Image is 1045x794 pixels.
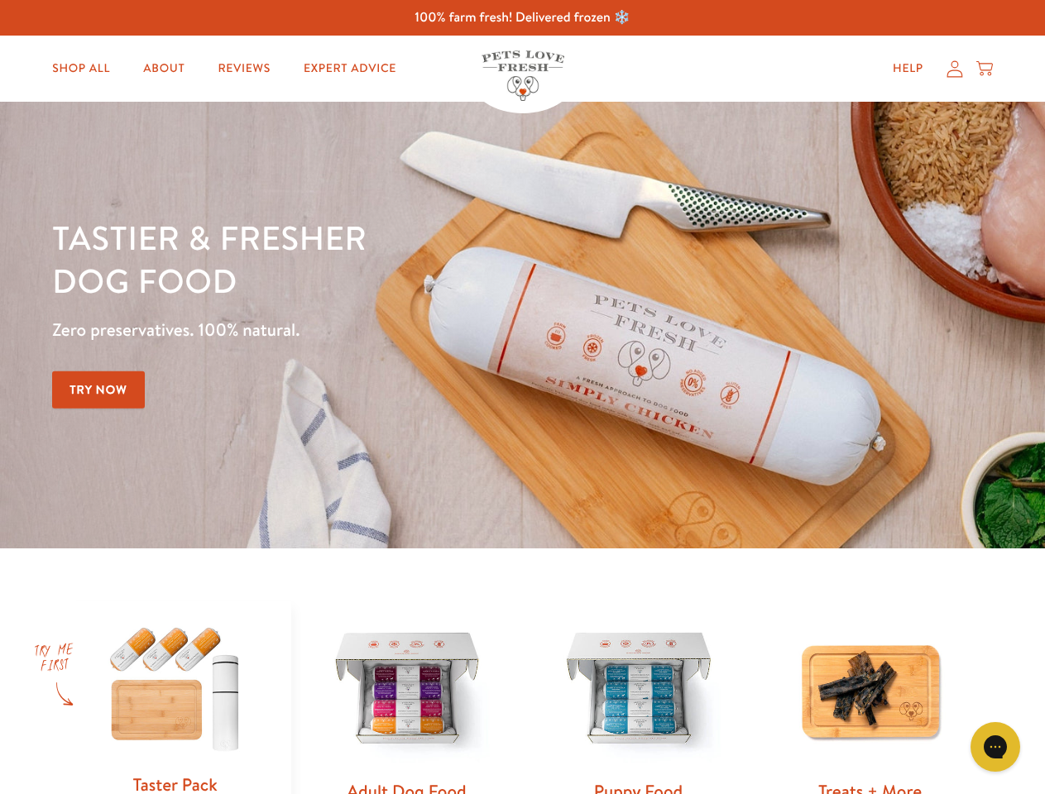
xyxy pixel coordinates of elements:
[52,216,679,302] h1: Tastier & fresher dog food
[962,716,1028,777] iframe: Gorgias live chat messenger
[880,52,937,85] a: Help
[52,315,679,345] p: Zero preservatives. 100% natural.
[204,52,283,85] a: Reviews
[290,52,410,85] a: Expert Advice
[39,52,123,85] a: Shop All
[130,52,198,85] a: About
[52,371,145,409] a: Try Now
[482,50,564,101] img: Pets Love Fresh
